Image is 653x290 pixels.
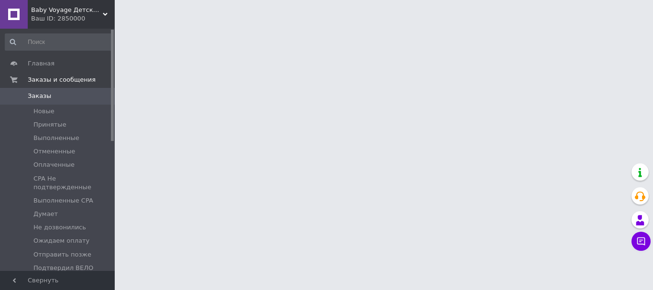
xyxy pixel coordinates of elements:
span: Заказы [28,92,51,100]
span: Принятые [33,120,66,129]
span: Оплаченные [33,161,75,169]
span: Выполненные CPA [33,196,93,205]
span: Отправить позже [33,250,91,259]
span: Baby Voyage Детский транспорт от пеленок. [31,6,103,14]
span: Ожидаем оплату [33,236,89,245]
button: Чат с покупателем [631,232,651,251]
span: Выполненные [33,134,79,142]
span: Главная [28,59,54,68]
span: CPA Не подтвержденные [33,174,112,192]
input: Поиск [5,33,113,51]
span: Отмененные [33,147,75,156]
span: Подтвердил ВЕЛО [33,264,93,272]
div: Ваш ID: 2850000 [31,14,115,23]
span: Заказы и сообщения [28,75,96,84]
span: Новые [33,107,54,116]
span: Думает [33,210,58,218]
span: Не дозвонились [33,223,86,232]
